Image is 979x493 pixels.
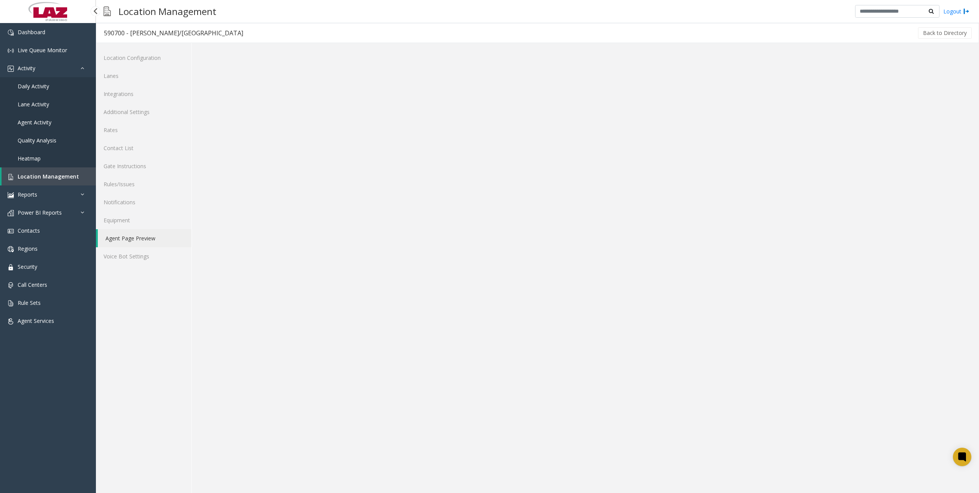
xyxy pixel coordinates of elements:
a: Logout [943,7,969,15]
span: Quality Analysis [18,137,56,144]
span: Agent Activity [18,119,51,126]
img: 'icon' [8,246,14,252]
a: Agent Page Preview [98,229,191,247]
span: Rule Sets [18,299,41,306]
img: 'icon' [8,282,14,288]
img: 'icon' [8,192,14,198]
a: Location Management [2,167,96,185]
span: Security [18,263,37,270]
img: 'icon' [8,264,14,270]
a: Gate Instructions [96,157,191,175]
img: pageIcon [104,2,111,21]
a: Integrations [96,85,191,103]
span: Regions [18,245,38,252]
img: 'icon' [8,48,14,54]
a: Rates [96,121,191,139]
a: Additional Settings [96,103,191,121]
h3: Location Management [115,2,220,21]
span: Live Queue Monitor [18,46,67,54]
a: Location Configuration [96,49,191,67]
a: Voice Bot Settings [96,247,191,265]
img: 'icon' [8,300,14,306]
img: 'icon' [8,66,14,72]
img: 'icon' [8,318,14,324]
a: Contact List [96,139,191,157]
img: logout [963,7,969,15]
img: 'icon' [8,210,14,216]
span: Lane Activity [18,101,49,108]
span: Daily Activity [18,83,49,90]
a: Rules/Issues [96,175,191,193]
a: Lanes [96,67,191,85]
img: 'icon' [8,228,14,234]
span: Dashboard [18,28,45,36]
span: Activity [18,65,35,72]
span: Reports [18,191,37,198]
span: Agent Services [18,317,54,324]
span: Power BI Reports [18,209,62,216]
a: Equipment [96,211,191,229]
img: 'icon' [8,174,14,180]
a: Notifications [96,193,191,211]
span: Location Management [18,173,79,180]
img: 'icon' [8,30,14,36]
div: 590700 - [PERSON_NAME]/[GEOGRAPHIC_DATA] [104,28,243,38]
span: Contacts [18,227,40,234]
span: Call Centers [18,281,47,288]
button: Back to Directory [918,27,972,39]
span: Heatmap [18,155,41,162]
